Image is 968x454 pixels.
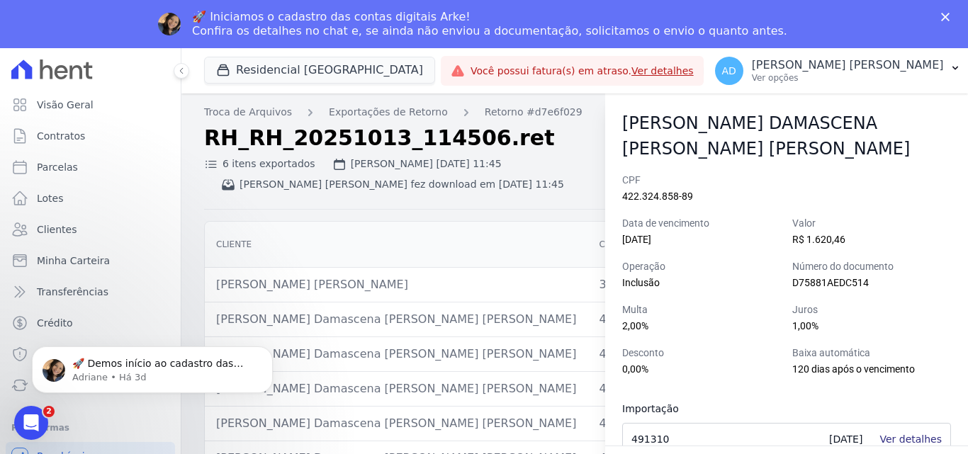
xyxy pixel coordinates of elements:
[37,222,77,237] span: Clientes
[37,285,108,299] span: Transferências
[6,122,175,150] a: Contratos
[6,309,175,337] a: Crédito
[332,157,502,171] div: [PERSON_NAME] [DATE] 11:45
[205,407,587,441] td: [PERSON_NAME] Damascena [PERSON_NAME] [PERSON_NAME]
[752,58,944,72] p: [PERSON_NAME] [PERSON_NAME]
[792,234,845,245] span: R$ 1.620,46
[204,105,292,120] a: Troca de Arquivos
[587,222,701,268] th: CPF
[792,320,818,331] span: 1,00%
[205,268,587,302] td: [PERSON_NAME] [PERSON_NAME]
[587,372,701,407] td: 422.324.858-89
[485,105,583,120] a: Retorno #d7e6f029
[6,278,175,306] a: Transferências
[622,320,648,331] span: 2,00%
[6,246,175,275] a: Minha Carteira
[622,277,660,288] span: Inclusão
[631,65,694,76] a: Ver detalhes
[37,160,78,174] span: Parcelas
[14,406,48,440] iframe: Intercom live chat
[221,177,564,192] div: [PERSON_NAME] [PERSON_NAME] fez download em [DATE] 11:45
[622,363,648,375] span: 0,00%
[37,98,94,112] span: Visão Geral
[205,222,587,268] th: Cliente
[204,125,821,151] h2: RH_RH_20251013_114506.ret
[622,191,693,202] span: 422.324.858-89
[792,216,951,231] label: Valor
[941,13,955,21] div: Fechar
[792,277,869,288] span: D75881AEDC514
[329,105,448,120] a: Exportações de Retorno
[37,129,85,143] span: Contratos
[204,57,435,84] button: Residencial [GEOGRAPHIC_DATA]
[37,254,110,268] span: Minha Carteira
[6,340,175,368] a: Negativação
[587,302,701,337] td: 422.324.858-89
[6,91,175,119] a: Visão Geral
[587,407,701,441] td: 422.324.858-89
[622,234,651,245] span: [DATE]
[11,419,169,436] div: Plataformas
[205,302,587,337] td: [PERSON_NAME] Damascena [PERSON_NAME] [PERSON_NAME]
[37,191,64,205] span: Lotes
[792,259,951,274] label: Número do documento
[6,215,175,244] a: Clientes
[752,72,944,84] p: Ver opções
[622,302,781,317] label: Multa
[204,105,945,120] nav: Breadcrumb
[471,64,694,79] span: Você possui fatura(s) em atraso.
[205,337,587,372] td: [PERSON_NAME] Damascena [PERSON_NAME] [PERSON_NAME]
[158,13,181,35] img: Profile image for Adriane
[622,173,951,188] label: CPF
[37,316,73,330] span: Crédito
[11,317,294,416] iframe: Intercom notifications mensagem
[622,400,787,417] h3: Importação
[192,10,787,38] div: 🚀 Iniciamos o cadastro das contas digitais Arke! Confira os detalhes no chat e, se ainda não envi...
[622,346,781,361] label: Desconto
[792,302,951,317] label: Juros
[622,259,781,274] label: Operação
[43,406,55,417] span: 2
[62,41,242,348] span: 🚀 Demos início ao cadastro das Contas Digitais Arke! Iniciamos a abertura para clientes do modelo...
[205,372,587,407] td: [PERSON_NAME] Damascena [PERSON_NAME] [PERSON_NAME]
[6,184,175,212] a: Lotes
[62,55,244,67] p: Message from Adriane, sent Há 3d
[587,337,701,372] td: 422.324.858-89
[587,268,701,302] td: 324.080.698-31
[622,110,951,161] h2: [PERSON_NAME] DAMASCENA [PERSON_NAME] [PERSON_NAME]
[792,363,915,375] span: 120 dias após o vencimento
[622,216,781,231] label: Data de vencimento
[204,157,315,171] div: 6 itens exportados
[6,153,175,181] a: Parcelas
[721,66,736,76] span: AD
[792,346,951,361] label: Baixa automática
[879,433,942,445] a: Ver detalhes
[6,371,175,399] a: Troca de Arquivos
